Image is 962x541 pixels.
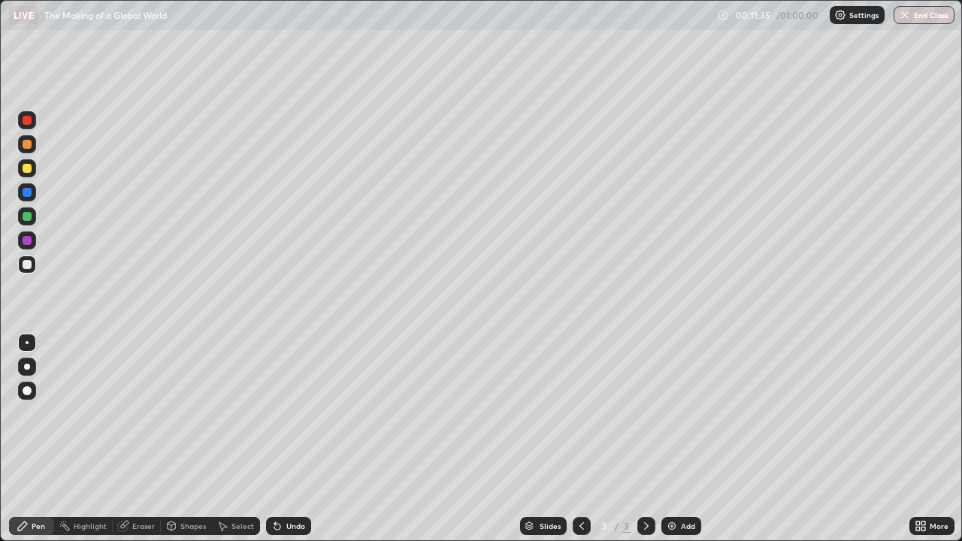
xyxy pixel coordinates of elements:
div: More [930,522,948,530]
img: end-class-cross [899,9,911,21]
div: Pen [32,522,45,530]
div: 3 [622,519,631,533]
p: LIVE [14,9,34,21]
button: End Class [894,6,954,24]
div: Select [231,522,254,530]
p: The Making of a Global World [44,9,167,21]
div: Highlight [74,522,107,530]
p: Settings [849,11,879,19]
img: add-slide-button [666,520,678,532]
img: class-settings-icons [834,9,846,21]
div: Slides [540,522,561,530]
div: Shapes [180,522,206,530]
div: Add [681,522,695,530]
div: 3 [597,521,612,530]
div: / [615,521,619,530]
div: Undo [286,522,305,530]
div: Eraser [132,522,155,530]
